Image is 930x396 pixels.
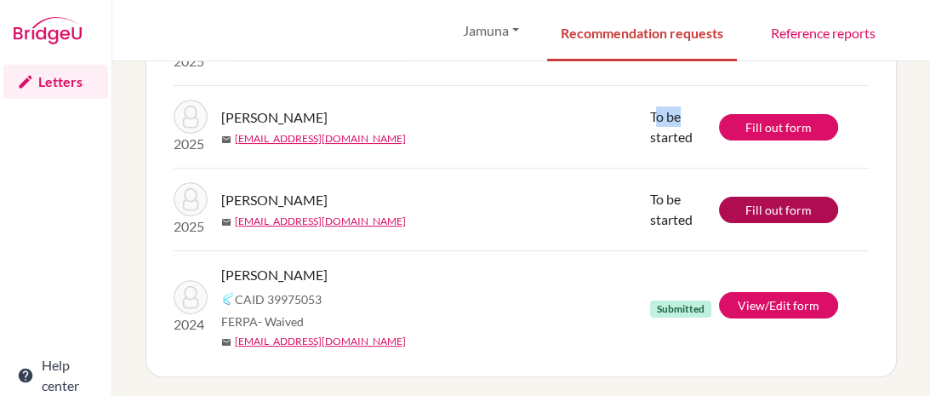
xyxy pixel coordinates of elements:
span: [PERSON_NAME] [221,265,328,285]
span: Submitted [650,301,711,318]
img: Bridge-U [14,17,82,44]
span: CAID 39975053 [235,290,322,308]
a: View/Edit form [719,292,838,319]
a: Help center [3,359,108,393]
a: Fill out form [719,114,838,141]
span: mail [221,52,231,62]
a: Fill out form [719,197,838,223]
span: [PERSON_NAME] [221,107,328,128]
span: [PERSON_NAME] [221,190,328,210]
span: mail [221,217,231,227]
p: 2025 [174,216,208,237]
img: Thakur, Vivek [174,280,208,314]
p: 2024 [174,314,208,335]
a: Reference reports [757,3,889,61]
a: [EMAIL_ADDRESS][DOMAIN_NAME] [235,334,406,349]
p: 2025 [174,51,208,72]
a: [EMAIL_ADDRESS][DOMAIN_NAME] [235,214,406,229]
button: Jamuna [455,14,527,47]
img: Tamang, Ranjita [174,100,208,134]
a: [EMAIL_ADDRESS][DOMAIN_NAME] [235,131,406,146]
a: Letters [3,65,108,99]
span: mail [221,135,231,145]
span: mail [221,337,231,347]
a: Recommendation requests [547,3,737,61]
span: To be started [650,108,693,145]
img: Bhatta, Kapil [174,182,208,216]
span: To be started [650,191,693,227]
span: FERPA [221,313,304,330]
img: Common App logo [221,292,235,306]
p: 2025 [174,134,208,154]
span: - Waived [258,314,304,329]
